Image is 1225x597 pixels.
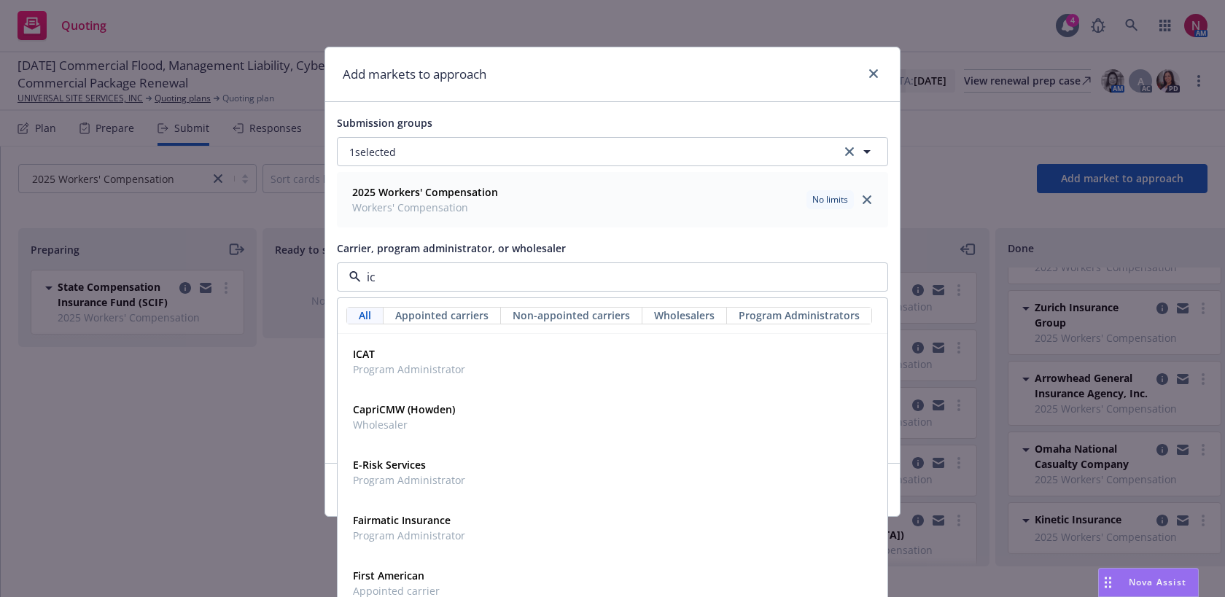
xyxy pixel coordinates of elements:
[739,308,860,323] span: Program Administrators
[841,143,858,160] a: clear selection
[337,137,888,166] button: 1selectedclear selection
[353,513,451,527] strong: Fairmatic Insurance
[353,347,375,361] strong: ICAT
[1129,576,1186,588] span: Nova Assist
[353,528,465,543] span: Program Administrator
[353,569,424,582] strong: First American
[352,200,498,215] span: Workers' Compensation
[353,417,455,432] span: Wholesaler
[865,65,882,82] a: close
[513,308,630,323] span: Non-appointed carriers
[858,191,876,208] a: close
[359,308,371,323] span: All
[352,185,498,199] strong: 2025 Workers' Compensation
[337,241,566,255] span: Carrier, program administrator, or wholesaler
[812,193,848,206] span: No limits
[353,458,426,472] strong: E-Risk Services
[353,362,465,377] span: Program Administrator
[337,116,432,130] span: Submission groups
[395,308,489,323] span: Appointed carriers
[343,65,486,84] h1: Add markets to approach
[654,308,715,323] span: Wholesalers
[353,402,455,416] strong: CapriCMW (Howden)
[1099,569,1117,596] div: Drag to move
[1098,568,1199,597] button: Nova Assist
[747,294,888,310] a: View Top Trading Partners
[353,472,465,488] span: Program Administrator
[349,144,396,160] span: 1 selected
[361,268,858,286] input: Select a carrier, program administrator, or wholesaler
